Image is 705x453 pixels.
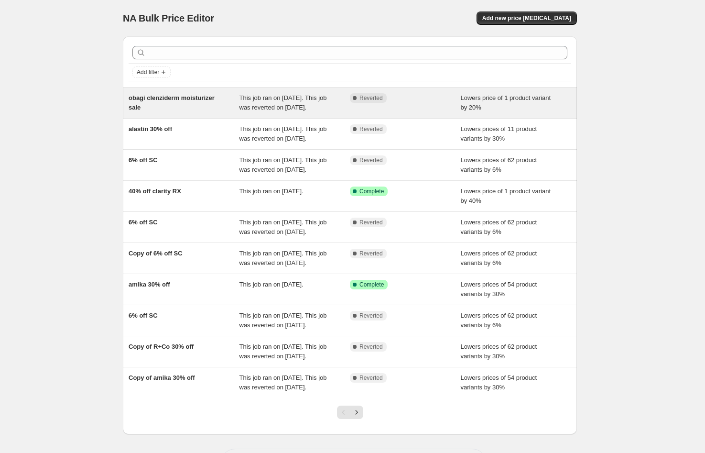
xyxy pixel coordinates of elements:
[129,219,158,226] span: 6% off SC
[461,125,537,142] span: Lowers prices of 11 product variants by 30%
[461,374,537,391] span: Lowers prices of 54 product variants by 30%
[129,250,183,257] span: Copy of 6% off SC
[239,281,304,288] span: This job ran on [DATE].
[461,219,537,235] span: Lowers prices of 62 product variants by 6%
[129,374,195,381] span: Copy of amika 30% off
[359,188,384,195] span: Complete
[239,125,327,142] span: This job ran on [DATE]. This job was reverted on [DATE].
[239,343,327,360] span: This job ran on [DATE]. This job was reverted on [DATE].
[461,188,551,204] span: Lowers price of 1 product variant by 40%
[239,312,327,329] span: This job ran on [DATE]. This job was reverted on [DATE].
[461,312,537,329] span: Lowers prices of 62 product variants by 6%
[239,156,327,173] span: This job ran on [DATE]. This job was reverted on [DATE].
[239,219,327,235] span: This job ran on [DATE]. This job was reverted on [DATE].
[239,188,304,195] span: This job ran on [DATE].
[129,125,172,133] span: alastin 30% off
[359,343,383,351] span: Reverted
[461,94,551,111] span: Lowers price of 1 product variant by 20%
[482,14,571,22] span: Add new price [MEDICAL_DATA]
[359,312,383,320] span: Reverted
[477,11,577,25] button: Add new price [MEDICAL_DATA]
[359,219,383,226] span: Reverted
[359,94,383,102] span: Reverted
[129,188,181,195] span: 40% off clarity RX
[359,281,384,288] span: Complete
[137,68,159,76] span: Add filter
[132,66,171,78] button: Add filter
[129,312,158,319] span: 6% off SC
[129,281,170,288] span: amika 30% off
[461,281,537,298] span: Lowers prices of 54 product variants by 30%
[359,156,383,164] span: Reverted
[359,125,383,133] span: Reverted
[239,374,327,391] span: This job ran on [DATE]. This job was reverted on [DATE].
[129,343,194,350] span: Copy of R+Co 30% off
[337,406,363,419] nav: Pagination
[359,250,383,257] span: Reverted
[129,94,215,111] span: obagi clenziderm moisturizer sale
[359,374,383,382] span: Reverted
[461,250,537,266] span: Lowers prices of 62 product variants by 6%
[461,343,537,360] span: Lowers prices of 62 product variants by 30%
[350,406,363,419] button: Next
[129,156,158,164] span: 6% off SC
[239,94,327,111] span: This job ran on [DATE]. This job was reverted on [DATE].
[461,156,537,173] span: Lowers prices of 62 product variants by 6%
[239,250,327,266] span: This job ran on [DATE]. This job was reverted on [DATE].
[123,13,214,23] span: NA Bulk Price Editor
